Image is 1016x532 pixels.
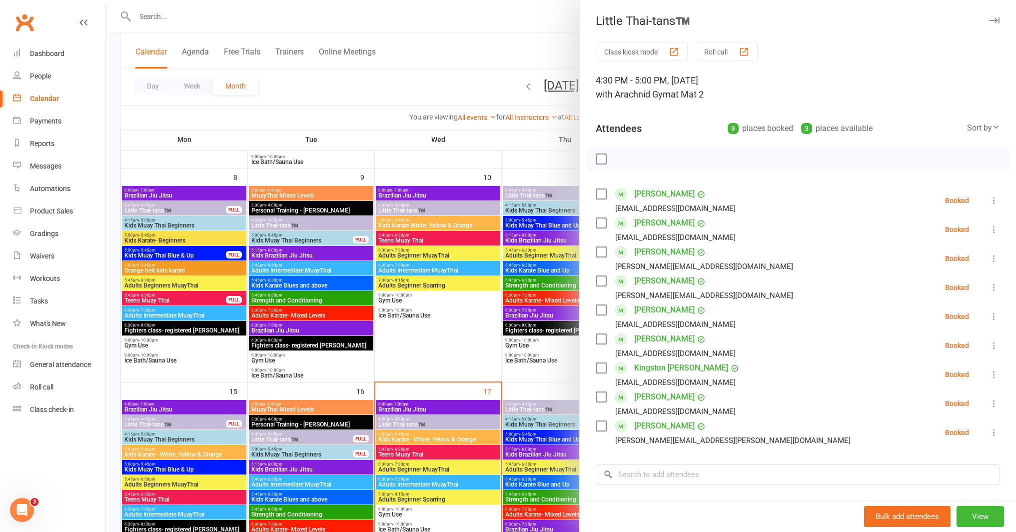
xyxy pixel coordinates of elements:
span: with Arachnid Gym [596,89,671,99]
a: Dashboard [13,42,105,65]
a: Automations [13,177,105,200]
a: [PERSON_NAME] [634,331,695,347]
a: Waivers [13,245,105,267]
div: Tasks [30,297,48,305]
div: [PERSON_NAME][EMAIL_ADDRESS][PERSON_NAME][DOMAIN_NAME] [615,434,851,447]
input: Search to add attendees [596,464,1000,485]
div: Booked [945,284,969,291]
div: Reports [30,139,54,147]
div: [EMAIL_ADDRESS][DOMAIN_NAME] [615,376,736,389]
div: Booked [945,313,969,320]
a: Kingston [PERSON_NAME] [634,360,728,376]
a: Workouts [13,267,105,290]
button: View [957,506,1004,527]
div: Payments [30,117,61,125]
span: at Mat 2 [671,89,704,99]
div: Class check-in [30,405,74,413]
div: [EMAIL_ADDRESS][DOMAIN_NAME] [615,318,736,331]
a: [PERSON_NAME] [634,273,695,289]
div: [EMAIL_ADDRESS][DOMAIN_NAME] [615,347,736,360]
div: Automations [30,184,70,192]
div: places booked [728,121,793,135]
div: [PERSON_NAME][EMAIL_ADDRESS][DOMAIN_NAME] [615,260,793,273]
div: [EMAIL_ADDRESS][DOMAIN_NAME] [615,202,736,215]
a: Reports [13,132,105,155]
div: People [30,72,51,80]
div: What's New [30,319,66,327]
div: Little Thai-tans™️ [580,14,1016,28]
a: [PERSON_NAME] [634,215,695,231]
div: Calendar [30,94,59,102]
div: Workouts [30,274,60,282]
div: Booked [945,400,969,407]
a: [PERSON_NAME] [634,418,695,434]
div: [PERSON_NAME][EMAIL_ADDRESS][DOMAIN_NAME] [615,289,793,302]
a: [PERSON_NAME] [634,389,695,405]
div: Attendees [596,121,642,135]
div: Gradings [30,229,58,237]
div: [EMAIL_ADDRESS][DOMAIN_NAME] [615,231,736,244]
div: Dashboard [30,49,64,57]
a: Payments [13,110,105,132]
a: Messages [13,155,105,177]
a: Calendar [13,87,105,110]
a: [PERSON_NAME] [634,244,695,260]
div: 3 [801,123,812,134]
div: Booked [945,371,969,378]
div: [EMAIL_ADDRESS][DOMAIN_NAME] [615,405,736,418]
a: People [13,65,105,87]
a: What's New [13,312,105,335]
a: Tasks [13,290,105,312]
div: Waivers [30,252,54,260]
div: Roll call [30,383,53,391]
div: 4:30 PM - 5:00 PM, [DATE] [596,73,1000,101]
div: Booked [945,197,969,204]
a: Clubworx [12,10,37,35]
button: Roll call [696,42,758,61]
div: Booked [945,255,969,262]
a: [PERSON_NAME] [634,302,695,318]
a: Class kiosk mode [13,398,105,421]
div: Messages [30,162,61,170]
div: Booked [945,342,969,349]
a: Gradings [13,222,105,245]
div: Sort by [967,121,1000,134]
div: Booked [945,429,969,436]
a: Roll call [13,376,105,398]
button: Class kiosk mode [596,42,688,61]
div: 9 [728,123,739,134]
div: Booked [945,226,969,233]
a: [PERSON_NAME] [634,186,695,202]
span: 3 [30,498,38,506]
div: Product Sales [30,207,73,215]
div: General attendance [30,360,91,368]
div: places available [801,121,873,135]
iframe: Intercom live chat [10,498,34,522]
a: General attendance kiosk mode [13,353,105,376]
a: Product Sales [13,200,105,222]
button: Bulk add attendees [864,506,951,527]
